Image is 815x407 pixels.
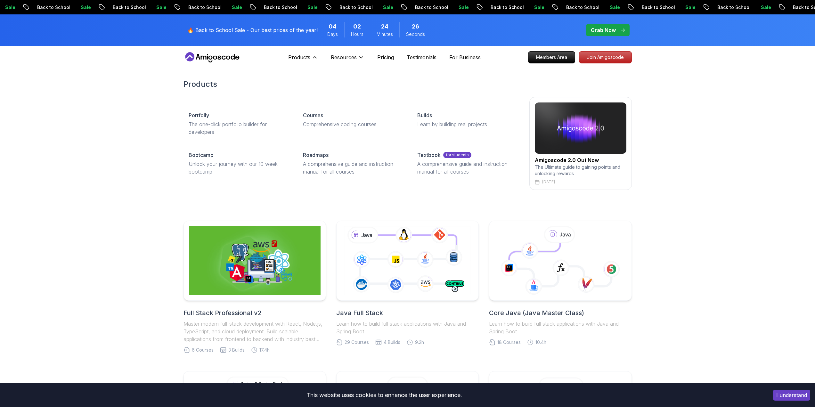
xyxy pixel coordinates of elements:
span: 18 Courses [497,339,521,346]
p: Sale [76,4,96,11]
p: Bootcamp [189,151,214,159]
p: Learn by building real projects [417,120,516,128]
a: Pricing [377,53,394,61]
span: Minutes [377,31,393,37]
p: Sale [151,4,172,11]
img: amigoscode 2.0 [535,102,626,154]
h2: Full Stack Professional v2 [183,308,326,317]
span: Seconds [406,31,425,37]
p: Resources [331,53,357,61]
p: Master modern full-stack development with React, Node.js, TypeScript, and cloud deployment. Build... [183,320,326,343]
button: Accept cookies [773,390,810,401]
a: For Business [449,53,481,61]
span: 3 Builds [228,347,245,353]
p: A comprehensive guide and instruction manual for all courses [417,160,516,175]
span: 4 Days [329,22,337,31]
a: Java Full StackLearn how to build full stack applications with Java and Spring Boot29 Courses4 Bu... [336,221,479,346]
p: Back to School [259,4,302,11]
h2: Java Full Stack [336,308,479,317]
a: PortfollyThe one-click portfolio builder for developers [183,106,293,141]
p: Back to School [712,4,756,11]
p: Members Area [528,52,575,63]
h2: Core Java (Java Master Class) [489,308,632,317]
p: Grab Now [591,26,616,34]
p: The one-click portfolio builder for developers [189,120,288,136]
button: Resources [331,53,364,66]
p: Back to School [637,4,680,11]
a: Testimonials [407,53,436,61]
p: Join Amigoscode [579,52,632,63]
button: Products [288,53,318,66]
p: Courses [303,111,323,119]
p: Comprehensive coding courses [303,120,402,128]
p: Sale [453,4,474,11]
p: for students [443,152,471,158]
p: Back to School [183,4,227,11]
a: Join Amigoscode [579,51,632,63]
img: Full Stack Professional v2 [189,226,321,295]
a: RoadmapsA comprehensive guide and instruction manual for all courses [298,146,407,181]
a: Members Area [528,51,575,63]
p: A comprehensive guide and instruction manual for all courses [303,160,402,175]
p: Portfolly [189,111,209,119]
p: Sale [756,4,776,11]
span: 4 Builds [384,339,400,346]
p: Sale [227,4,247,11]
p: Sale [378,4,398,11]
p: Sale [529,4,550,11]
p: Textbook [417,151,441,159]
p: Back to School [108,4,151,11]
a: Core Java (Java Master Class)Learn how to build full stack applications with Java and Spring Boot... [489,221,632,346]
span: 2 Hours [353,22,361,31]
a: BootcampUnlock your journey with our 10 week bootcamp [183,146,293,181]
span: 10.4h [535,339,546,346]
span: 26 Seconds [412,22,419,31]
p: Sale [605,4,625,11]
span: Hours [351,31,363,37]
p: Roadmaps [303,151,329,159]
h2: Amigoscode 2.0 Out Now [535,156,626,164]
p: Back to School [561,4,605,11]
span: 17.4h [259,347,270,353]
p: Sale [302,4,323,11]
p: Back to School [485,4,529,11]
p: Back to School [334,4,378,11]
div: This website uses cookies to enhance the user experience. [5,388,763,402]
span: 24 Minutes [381,22,388,31]
span: Days [327,31,338,37]
span: 29 Courses [345,339,369,346]
p: Back to School [32,4,76,11]
h2: Products [183,79,632,89]
span: 9.2h [415,339,424,346]
p: [DATE] [542,179,555,184]
a: Textbookfor studentsA comprehensive guide and instruction manual for all courses [412,146,521,181]
p: Builds [417,111,432,119]
p: Back to School [410,4,453,11]
p: Learn how to build full stack applications with Java and Spring Boot [336,320,479,335]
p: Learn how to build full stack applications with Java and Spring Boot [489,320,632,335]
p: Unlock your journey with our 10 week bootcamp [189,160,288,175]
span: 6 Courses [192,347,214,353]
p: 🔥 Back to School Sale - Our best prices of the year! [187,26,318,34]
p: Products [288,53,310,61]
a: amigoscode 2.0Amigoscode 2.0 Out NowThe Ultimate guide to gaining points and unlocking rewards[DATE] [529,97,632,190]
p: The Ultimate guide to gaining points and unlocking rewards [535,164,626,177]
p: Sale [680,4,701,11]
a: Full Stack Professional v2Full Stack Professional v2Master modern full-stack development with Rea... [183,221,326,353]
a: BuildsLearn by building real projects [412,106,521,133]
a: CoursesComprehensive coding courses [298,106,407,133]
